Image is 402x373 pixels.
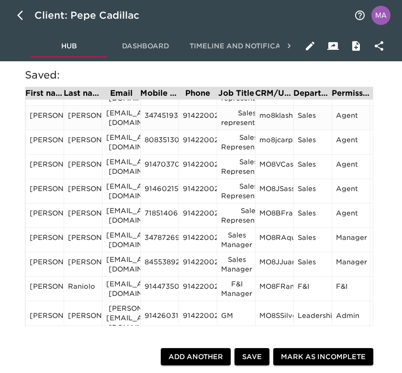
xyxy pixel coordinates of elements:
span: Mark as Incomplete [281,351,366,363]
div: Mobile Phone [140,90,179,97]
div: F&I [298,282,328,296]
div: GM [221,311,251,325]
div: Admin [336,311,366,325]
div: [EMAIL_ADDRESS][DOMAIN_NAME] [106,108,136,127]
div: [PERSON_NAME] [68,233,98,247]
div: [EMAIL_ADDRESS][DOMAIN_NAME] [106,230,136,249]
div: 8455389294 [145,257,175,271]
div: mo8jcarpan [259,135,290,149]
div: Email [102,90,140,97]
div: First name [25,90,64,97]
div: [PERSON_NAME] [68,135,98,149]
div: CRM/User ID [255,90,293,97]
div: [EMAIL_ADDRESS][DOMAIN_NAME] [106,133,136,152]
div: Client: Pepe Cadillac [34,8,153,23]
div: mo8klashle [259,111,290,125]
div: [PERSON_NAME] [68,184,98,198]
div: Sales [298,184,328,198]
div: 8083513076` [145,135,175,149]
div: Agent [336,159,366,174]
img: Profile [371,6,391,25]
div: 9142200212 [183,208,213,223]
div: [EMAIL_ADDRESS][DOMAIN_NAME] [106,181,136,201]
div: Agent [336,184,366,198]
div: 9142200205 [183,257,213,271]
h5: Saved: [25,68,373,82]
button: Mark as Incomplete [273,348,373,366]
div: 3474519329 [145,111,175,125]
div: [PERSON_NAME] [30,233,60,247]
div: [PERSON_NAME] [30,111,60,125]
button: Edit Hub [299,34,322,57]
div: Sales [298,159,328,174]
div: [PERSON_NAME] [30,135,60,149]
div: 9142200204 [183,184,213,198]
div: Leadership [298,311,328,325]
div: Sales [298,208,328,223]
button: notifications [348,4,371,27]
div: [PERSON_NAME] [68,311,98,325]
div: Agent [336,135,366,149]
div: [PERSON_NAME] [30,257,60,271]
div: MO8BFranco [259,208,290,223]
div: F&I [336,282,366,296]
div: MO8SSilver [259,311,290,325]
div: Sales Representative [221,157,251,176]
div: Manager [336,257,366,271]
div: Sales [298,135,328,149]
div: Phone [179,90,217,97]
div: [PERSON_NAME] [68,111,98,125]
div: Sales Representatives [221,206,251,225]
span: Add Another [168,351,223,363]
div: 3478726987 [145,233,175,247]
div: 9142200203 [183,135,213,149]
div: 9147037045 [145,159,175,174]
span: Dashboard [113,40,178,52]
div: Sales Manager [221,230,251,249]
div: 9142200200 [183,311,213,325]
div: 9142200234 [183,159,213,174]
div: [PERSON_NAME][EMAIL_ADDRESS][DOMAIN_NAME] [106,304,136,332]
div: Agent [336,208,366,223]
div: Last name [64,90,102,97]
div: Permission Set [332,90,370,97]
div: Manager [336,233,366,247]
div: 9142603162 [145,311,175,325]
div: Sales representative [221,108,251,127]
div: Sales [298,233,328,247]
div: 9142200219 [183,233,213,247]
div: [PERSON_NAME] [30,208,60,223]
div: Raniolo [68,282,98,296]
button: Internal Notes and Comments [345,34,368,57]
span: Timeline and Notifications [190,40,303,52]
div: [PERSON_NAME] [30,311,60,325]
div: 9142200210 [183,111,213,125]
div: Department [293,90,332,97]
div: 7185140643 [145,208,175,223]
button: Save [234,348,269,366]
div: [PERSON_NAME] [68,257,98,271]
div: 9146021559 [145,184,175,198]
div: [EMAIL_ADDRESS][DOMAIN_NAME] [106,206,136,225]
div: [PERSON_NAME] [30,159,60,174]
div: MO8FRaniol [259,282,290,296]
div: F&I Manager [221,279,251,298]
div: MO8JSasso [259,184,290,198]
button: Client View [322,34,345,57]
div: Sales Manager [221,255,251,274]
div: [PERSON_NAME] [30,282,60,296]
div: Sales Representative [221,133,251,152]
div: Agent [336,111,366,125]
span: Save [242,351,262,363]
div: [EMAIL_ADDRESS][DOMAIN_NAME] [106,279,136,298]
div: Sales Representative [221,181,251,201]
div: Sales [298,257,328,271]
div: [EMAIL_ADDRESS][DOMAIN_NAME] [106,157,136,176]
div: [PERSON_NAME] [68,159,98,174]
span: Hub [36,40,101,52]
div: Sales [298,111,328,125]
div: Job Title [217,90,255,97]
div: MO8VCastil [259,159,290,174]
div: [PERSON_NAME] [68,208,98,223]
div: MO8RAquino [259,233,290,247]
